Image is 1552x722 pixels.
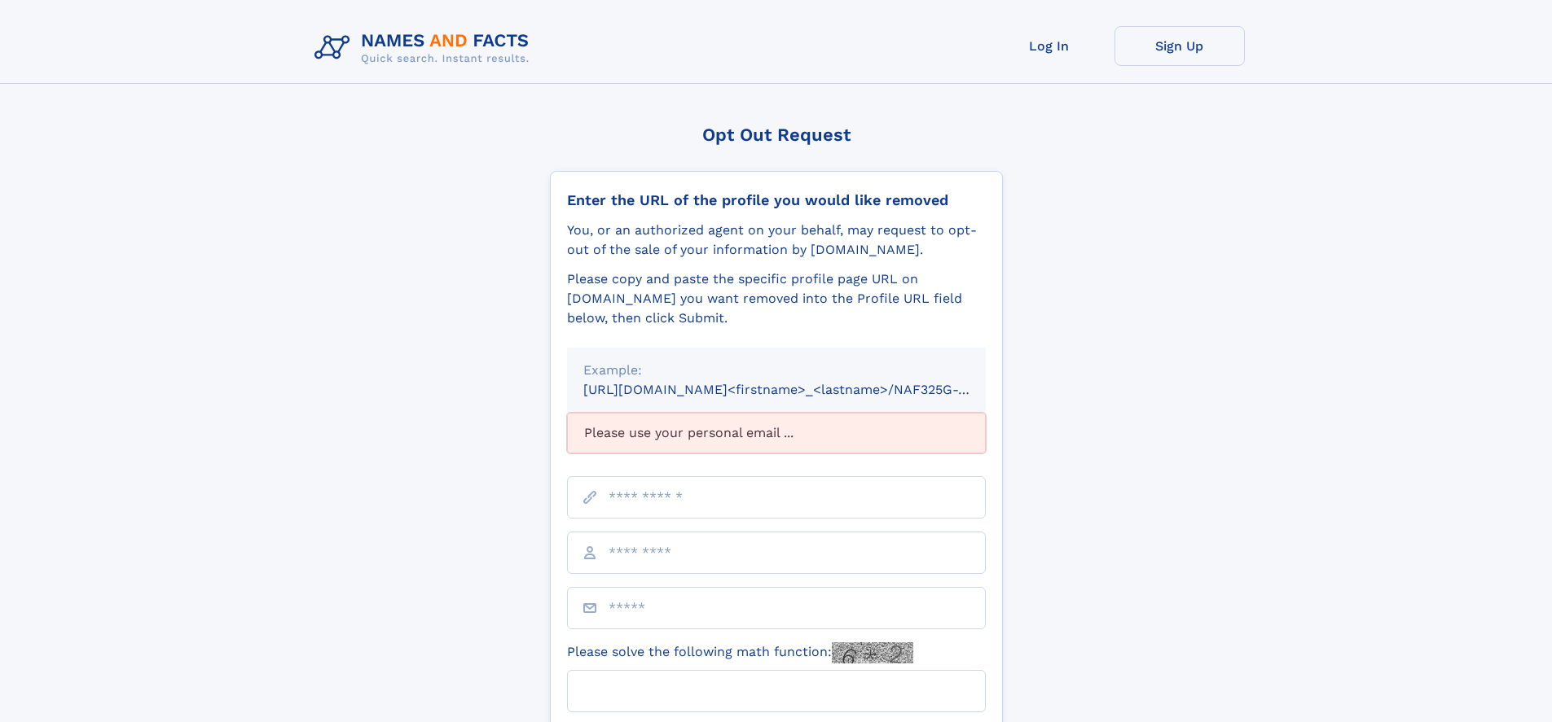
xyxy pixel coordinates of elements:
a: Log In [984,26,1115,66]
div: Opt Out Request [550,125,1003,145]
div: You, or an authorized agent on your behalf, may request to opt-out of the sale of your informatio... [567,221,986,260]
div: Enter the URL of the profile you would like removed [567,191,986,209]
img: Logo Names and Facts [308,26,543,70]
div: Example: [583,361,969,380]
label: Please solve the following math function: [567,642,913,663]
a: Sign Up [1115,26,1245,66]
small: [URL][DOMAIN_NAME]<firstname>_<lastname>/NAF325G-xxxxxxxx [583,382,1017,397]
div: Please copy and paste the specific profile page URL on [DOMAIN_NAME] you want removed into the Pr... [567,269,986,328]
div: Please use your personal email ... [567,413,986,453]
